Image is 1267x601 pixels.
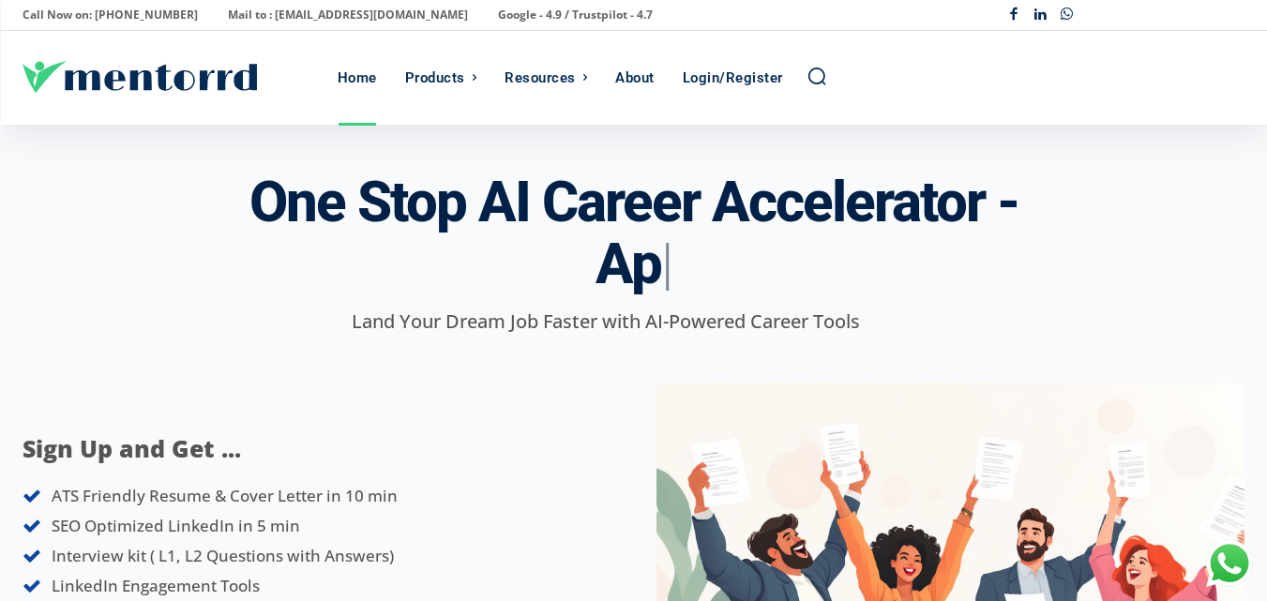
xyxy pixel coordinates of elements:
[396,31,487,125] a: Products
[1206,540,1253,587] div: Chat with Us
[606,31,664,125] a: About
[23,2,198,28] p: Call Now on: [PHONE_NUMBER]
[807,66,827,86] a: Search
[405,31,465,125] div: Products
[249,172,1018,295] h3: One Stop AI Career Accelerator -
[661,231,671,297] span: |
[673,31,792,125] a: Login/Register
[615,31,655,125] div: About
[1053,2,1080,29] a: Whatsapp
[52,545,394,566] span: Interview kit ( L1, L2 Questions with Answers)
[23,61,328,93] a: Logo
[495,31,596,125] a: Resources
[596,231,661,297] span: Ap
[683,31,783,125] div: Login/Register
[52,485,398,506] span: ATS Friendly Resume & Cover Letter in 10 min
[23,431,555,467] p: Sign Up and Get ...
[338,31,377,125] div: Home
[1027,2,1054,29] a: Linkedin
[23,308,1188,336] p: Land Your Dream Job Faster with AI-Powered Career Tools
[1000,2,1027,29] a: Facebook
[505,31,576,125] div: Resources
[52,575,260,596] span: LinkedIn Engagement Tools
[498,2,653,28] p: Google - 4.9 / Trustpilot - 4.7
[52,515,300,536] span: SEO Optimized LinkedIn in 5 min
[328,31,386,125] a: Home
[228,2,468,28] p: Mail to : [EMAIL_ADDRESS][DOMAIN_NAME]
